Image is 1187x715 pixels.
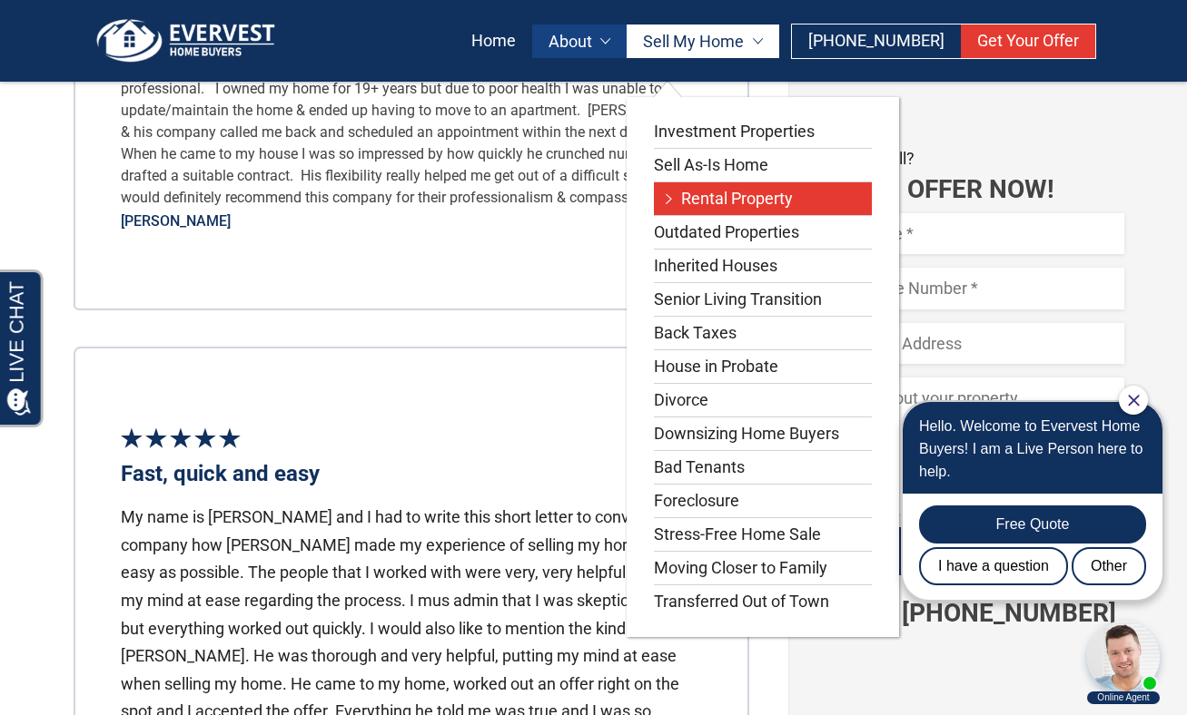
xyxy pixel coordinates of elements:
a: Stress-Free Home Sale [654,518,872,551]
a: Get Your Offer [961,24,1095,58]
a: [PHONE_NUMBER] [792,24,961,58]
a: Divorce [654,384,872,416]
input: Email Address [813,323,1124,364]
a: Sell As-Is Home [654,149,872,181]
a: About [532,24,628,58]
h2: Get an Offer Now! [813,173,1124,206]
form: Contact form [813,213,1124,597]
a: Outdated Properties [654,216,872,249]
a: Senior Living Transition [654,283,872,316]
a: Investment Properties [654,115,872,148]
span: [PHONE_NUMBER] [808,31,945,50]
a: House in Probate [654,350,872,383]
span: Opens a chat window [45,15,146,37]
a: Inherited Houses [654,250,872,282]
a: Back Taxes [654,317,872,349]
p: Ready to Sell? [813,145,1124,173]
img: logo.png [91,18,282,64]
a: Foreclosure [654,485,872,517]
input: Name * [813,213,1124,254]
a: Home [455,24,532,58]
a: Bad Tenants [654,451,872,484]
a: Sell My Home [627,24,779,58]
a: Downsizing Home Buyers [654,417,872,450]
iframe: Chat Invitation [878,384,1169,706]
a: Moving Closer to Family [654,552,872,584]
a: Transferred Out of Town [654,585,872,618]
input: Phone Number * [813,268,1124,309]
a: Rental Property [654,182,872,215]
